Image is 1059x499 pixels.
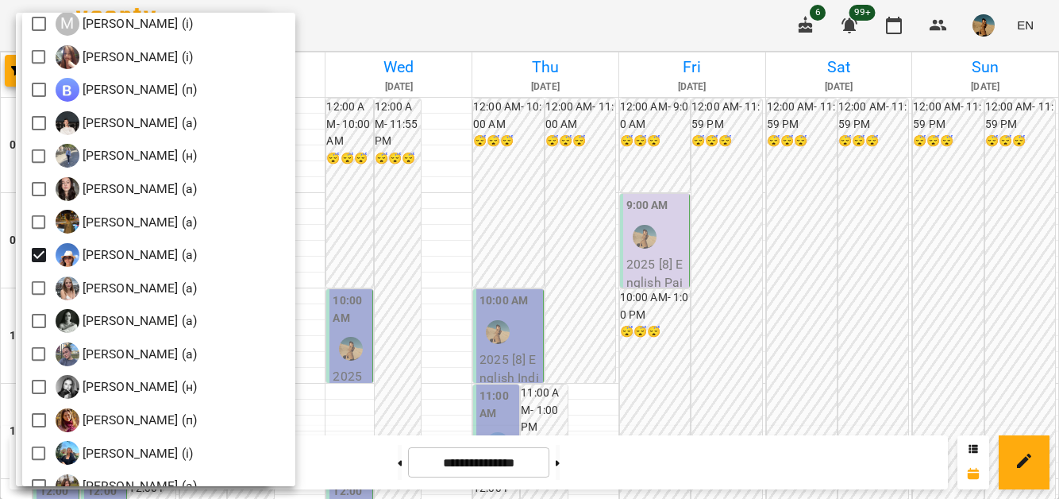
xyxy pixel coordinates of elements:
img: Н [56,177,79,201]
a: М [PERSON_NAME] (н) [56,144,198,168]
p: [PERSON_NAME] (а) [79,246,198,265]
img: П [56,408,79,432]
a: Р [PERSON_NAME] (а) [56,474,198,498]
img: П [56,441,79,465]
p: [PERSON_NAME] (а) [79,180,198,199]
img: П [56,375,79,399]
div: Наталія Марценюк (а) [56,243,198,267]
img: Н [56,243,79,267]
img: О [56,309,79,333]
p: [PERSON_NAME] (а) [79,114,198,133]
p: [PERSON_NAME] (н) [79,377,198,396]
a: О [PERSON_NAME] (а) [56,309,198,333]
p: [PERSON_NAME] (і) [79,48,194,67]
div: Ольга Гелівер (а) [56,309,198,333]
a: Н [PERSON_NAME] (а) [56,243,198,267]
div: Мельник Надія (і) [56,12,194,36]
p: [PERSON_NAME] (а) [79,345,198,364]
div: Названова Марія Олегівна (а) [56,177,198,201]
a: М [PERSON_NAME] (і) [56,45,194,69]
div: Павленко Світлана (а) [56,342,198,366]
a: П [PERSON_NAME] (і) [56,441,194,465]
p: [PERSON_NAME] (а) [79,311,198,331]
p: [PERSON_NAME] (і) [79,14,194,33]
div: Поліщук Анна Сергіївна (і) [56,441,194,465]
img: М [56,144,79,168]
p: [PERSON_NAME] (п) [79,80,198,99]
a: Н [PERSON_NAME] (а) [56,277,198,300]
img: Н [56,210,79,234]
a: М [PERSON_NAME] (а) [56,111,198,135]
p: [PERSON_NAME] (а) [79,477,198,496]
a: М [PERSON_NAME] (і) [56,12,194,36]
div: Петрук Дар'я (п) [56,408,198,432]
a: П [PERSON_NAME] (п) [56,408,198,432]
div: Мірошніченко Вікторія Сергіївна (н) [56,144,198,168]
img: П [56,342,79,366]
div: Романишин Юлія (а) [56,474,198,498]
a: Н [PERSON_NAME] (а) [56,210,198,234]
div: Наливайко Максим (а) [56,210,198,234]
a: Н [PERSON_NAME] (а) [56,177,198,201]
div: Мірошник Михайло Павлович (а) [56,111,198,135]
img: М [56,45,79,69]
div: Михайлюк Владислав Віталійович (п) [56,78,198,102]
div: Нінова Ольга Миколаївна (а) [56,277,198,300]
img: Н [56,277,79,300]
p: [PERSON_NAME] (а) [79,279,198,298]
p: [PERSON_NAME] (і) [79,444,194,463]
p: [PERSON_NAME] (н) [79,146,198,165]
p: [PERSON_NAME] (п) [79,411,198,430]
img: Р [56,474,79,498]
a: П [PERSON_NAME] (а) [56,342,198,366]
div: М [56,12,79,36]
img: М [56,78,79,102]
a: М [PERSON_NAME] (п) [56,78,198,102]
img: М [56,111,79,135]
a: П [PERSON_NAME] (н) [56,375,198,399]
p: [PERSON_NAME] (а) [79,213,198,232]
div: Першина Валерія Андріївна (н) [56,375,198,399]
div: Михайлик Альона Михайлівна (і) [56,45,194,69]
